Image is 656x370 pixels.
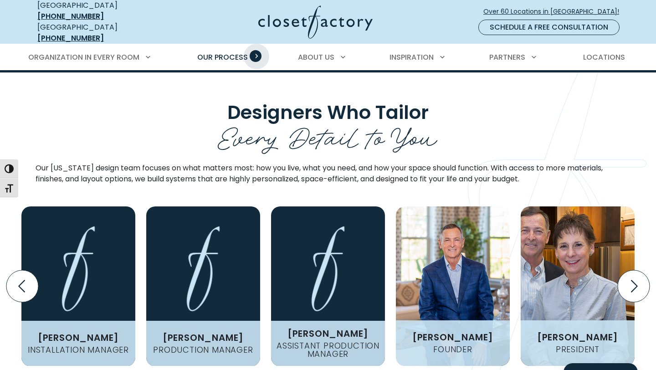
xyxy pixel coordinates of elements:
span: About Us [298,52,334,62]
span: Every Detail to [219,115,386,155]
a: Schedule a Free Consultation [478,20,620,35]
img: Luis Salazar [146,206,260,366]
span: Inspiration [389,52,434,62]
button: Previous slide [3,267,42,306]
h3: [PERSON_NAME] [34,333,123,342]
h3: [PERSON_NAME] [284,329,372,338]
span: Over 60 Locations in [GEOGRAPHIC_DATA]! [483,7,626,16]
span: Organization in Every Room [28,52,139,62]
span: Partners [489,52,525,62]
span: You [391,115,437,155]
h4: Assistant Production Manager [271,342,385,358]
img: closet factory owner [396,206,510,366]
h4: President [552,345,603,354]
span: Our Process [197,52,248,62]
h3: [PERSON_NAME] [409,333,497,342]
h4: Founder [430,345,476,354]
img: closet factory president polly [521,206,635,366]
div: [GEOGRAPHIC_DATA] [37,22,169,44]
h3: [PERSON_NAME] [159,333,247,342]
h3: [PERSON_NAME] [533,333,622,342]
h4: Installation Manager [24,346,133,354]
h4: Production Manager [149,346,256,354]
img: Alberto Suchilt [21,206,135,366]
img: Nacho Salazar [271,206,385,366]
a: Over 60 Locations in [GEOGRAPHIC_DATA]! [483,4,627,20]
nav: Primary Menu [22,45,634,70]
button: Next slide [614,267,653,306]
span: Designers Who Tailor [227,98,429,125]
p: Our [US_STATE] design team focuses on what matters most: how you live, what you need, and how you... [36,163,620,185]
img: Closet Factory Logo [258,5,373,39]
a: [PHONE_NUMBER] [37,33,104,43]
a: [PHONE_NUMBER] [37,11,104,21]
span: Locations [583,52,625,62]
